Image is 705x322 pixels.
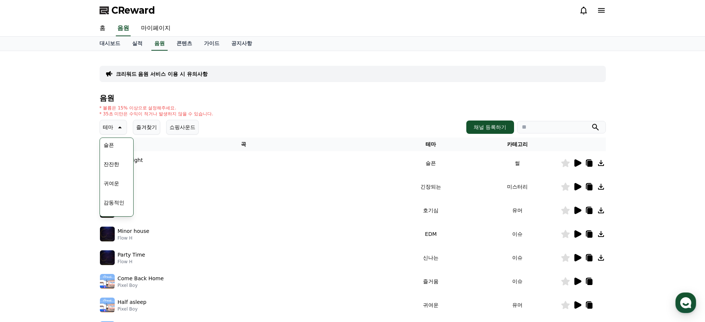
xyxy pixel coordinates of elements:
td: 미스터리 [474,175,561,199]
a: 음원 [116,21,131,36]
td: 이슈 [474,222,561,246]
td: 썰 [474,151,561,175]
button: 감동적인 [101,194,127,211]
button: 슬픈 [101,137,117,153]
p: Come Back Home [118,275,164,282]
span: 설정 [114,245,123,251]
button: 잔잔한 [101,156,122,172]
button: 테마 [100,120,127,135]
h4: 음원 [100,94,606,102]
a: CReward [100,4,155,16]
button: 긴장되는 [101,214,127,230]
th: 카테고리 [474,138,561,151]
p: Pixel Boy [118,306,147,312]
p: * 볼륨은 15% 이상으로 설정해주세요. [100,105,214,111]
td: 귀여운 [387,293,474,317]
img: music [100,250,115,265]
th: 테마 [387,138,474,151]
a: 공지사항 [225,37,258,51]
img: music [100,274,115,289]
th: 곡 [100,138,388,151]
a: 마이페이지 [135,21,177,36]
a: 음원 [151,37,168,51]
a: 대시보드 [94,37,126,51]
span: 홈 [23,245,28,251]
a: 콘텐츠 [171,37,198,51]
a: 홈 [2,234,49,253]
button: 즐겨찾기 [133,120,160,135]
td: 유머 [474,199,561,222]
p: Minor house [118,227,150,235]
a: 실적 [126,37,148,51]
button: 귀여운 [101,175,122,191]
td: 유머 [474,293,561,317]
td: 슬픈 [387,151,474,175]
a: 대화 [49,234,95,253]
p: 테마 [103,122,113,132]
td: 이슈 [474,270,561,293]
img: music [100,298,115,312]
td: 신나는 [387,246,474,270]
button: 채널 등록하기 [466,121,514,134]
td: 긴장되는 [387,175,474,199]
span: CReward [111,4,155,16]
p: Party Time [118,251,145,259]
td: 호기심 [387,199,474,222]
p: * 35초 미만은 수익이 적거나 발생하지 않을 수 있습니다. [100,111,214,117]
p: Pixel Boy [118,282,164,288]
p: Flow H [118,259,145,265]
span: 대화 [68,246,77,252]
a: 설정 [95,234,142,253]
button: 쇼핑사운드 [166,120,199,135]
a: 가이드 [198,37,225,51]
td: EDM [387,222,474,246]
p: Sad Night [118,156,143,164]
a: 크리워드 음원 서비스 이용 시 유의사항 [116,70,208,78]
a: 홈 [94,21,111,36]
p: Flow H [118,235,150,241]
p: Half asleep [118,298,147,306]
td: 즐거움 [387,270,474,293]
img: music [100,227,115,241]
td: 이슈 [474,246,561,270]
